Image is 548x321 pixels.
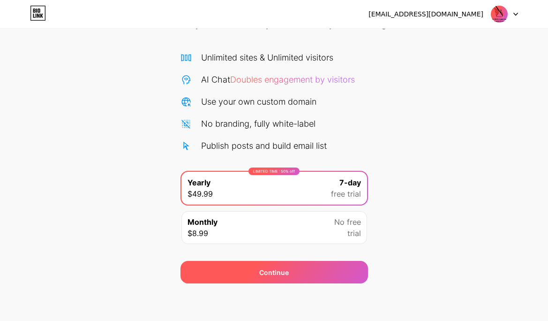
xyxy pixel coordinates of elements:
[339,177,361,188] span: 7-day
[201,73,355,86] div: AI Chat
[334,216,361,228] span: No free
[490,5,508,23] img: mcphscrd
[201,51,333,64] div: Unlimited sites & Unlimited visitors
[347,228,361,239] span: trial
[188,228,208,239] span: $8.99
[201,139,327,152] div: Publish posts and build email list
[368,9,483,19] div: [EMAIL_ADDRESS][DOMAIN_NAME]
[201,117,315,130] div: No branding, fully white-label
[259,267,289,277] div: Continue
[201,95,316,108] div: Use your own custom domain
[331,188,361,199] span: free trial
[188,216,218,228] span: Monthly
[230,75,355,84] span: Doubles engagement by visitors
[248,168,300,175] div: LIMITED TIME : 50% off
[188,188,213,199] span: $49.99
[188,177,210,188] span: Yearly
